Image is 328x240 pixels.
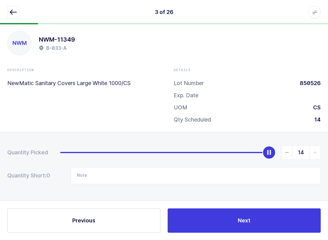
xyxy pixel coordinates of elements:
div: Description [7,67,154,72]
div: UOM [174,104,187,111]
div: NWM [8,31,31,55]
button: Next [168,208,321,233]
span: Previous [72,217,95,224]
div: CS [308,104,321,111]
div: slider between 0 and 14 [60,145,321,160]
div: 3 of 26 [155,9,173,16]
div: 850526 [295,80,321,87]
div: Quantity Short: [7,172,59,179]
span: Next [238,217,251,224]
button: Previous [7,208,160,233]
div: Qty Scheduled [174,116,211,123]
p: NewMatic Sanitary Covers Large White 1000/CS [7,80,154,87]
input: Note [71,167,321,184]
div: Exp. Date [174,92,198,99]
div: 14 [309,116,321,123]
div: Lot Number [174,80,204,87]
div: Quantity Picked [7,149,48,156]
span: 0 [46,172,59,179]
h2: B-033-A [46,44,67,52]
h1: NWM-11349 [39,35,75,44]
div: Details [174,67,321,72]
